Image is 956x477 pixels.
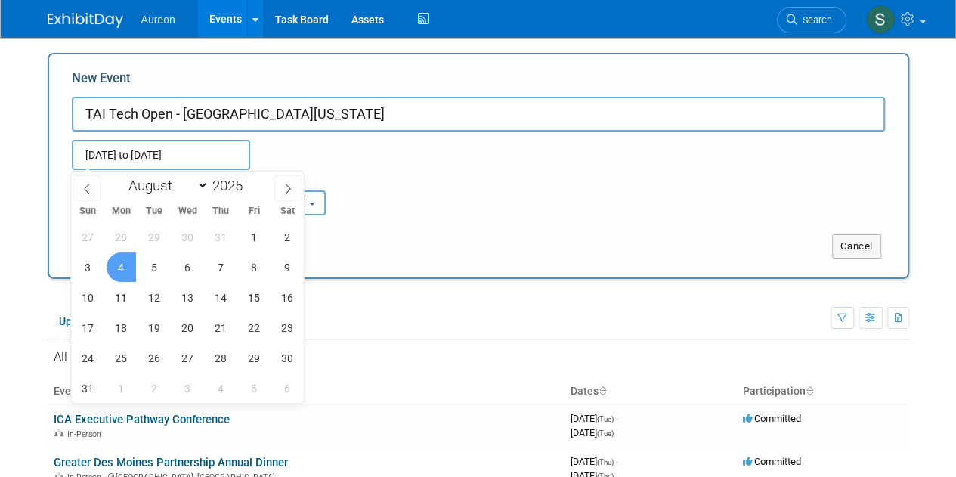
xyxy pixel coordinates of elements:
[206,313,236,342] span: August 21, 2025
[597,429,614,438] span: (Tue)
[138,206,171,216] span: Tue
[173,222,203,252] span: July 30, 2025
[72,97,885,132] input: Name of Trade Show / Conference
[107,373,136,403] span: September 1, 2025
[72,70,131,93] label: New Event
[107,313,136,342] span: August 18, 2025
[273,343,302,373] span: August 30, 2025
[171,206,204,216] span: Wed
[73,343,103,373] span: August 24, 2025
[173,343,203,373] span: August 27, 2025
[104,206,138,216] span: Mon
[223,170,351,190] div: Participation:
[206,252,236,282] span: August 7, 2025
[806,385,813,397] a: Sort by Participation Type
[832,234,881,259] button: Cancel
[571,427,614,438] span: [DATE]
[866,5,895,34] img: Sophia Millang
[54,413,230,426] a: ICA Executive Pathway Conference
[777,7,846,33] a: Search
[571,413,618,424] span: [DATE]
[206,373,236,403] span: September 4, 2025
[71,206,104,216] span: Sun
[273,252,302,282] span: August 9, 2025
[743,456,801,467] span: Committed
[107,343,136,373] span: August 25, 2025
[173,252,203,282] span: August 6, 2025
[122,176,209,195] select: Month
[273,222,302,252] span: August 2, 2025
[616,413,618,424] span: -
[206,222,236,252] span: July 31, 2025
[140,252,169,282] span: August 5, 2025
[571,456,618,467] span: [DATE]
[48,307,132,336] a: Upcoming8
[273,283,302,312] span: August 16, 2025
[54,456,288,469] a: Greater Des Moines Partnership Annual Dinner
[271,206,304,216] span: Sat
[107,283,136,312] span: August 11, 2025
[206,343,236,373] span: August 28, 2025
[107,222,136,252] span: July 28, 2025
[173,313,203,342] span: August 20, 2025
[240,343,269,373] span: August 29, 2025
[597,458,614,466] span: (Thu)
[107,252,136,282] span: August 4, 2025
[140,222,169,252] span: July 29, 2025
[743,413,801,424] span: Committed
[737,379,909,404] th: Participation
[73,222,103,252] span: July 27, 2025
[140,343,169,373] span: August 26, 2025
[140,313,169,342] span: August 19, 2025
[48,379,565,404] th: Event
[141,14,175,26] span: Aureon
[240,222,269,252] span: August 1, 2025
[67,429,106,439] span: In-Person
[797,14,832,26] span: Search
[597,415,614,423] span: (Tue)
[48,13,123,28] img: ExhibitDay
[616,456,618,467] span: -
[73,373,103,403] span: August 31, 2025
[72,170,200,190] div: Attendance / Format:
[206,283,236,312] span: August 14, 2025
[599,385,606,397] a: Sort by Start Date
[204,206,237,216] span: Thu
[140,283,169,312] span: August 12, 2025
[48,339,909,370] div: All Events
[565,379,737,404] th: Dates
[237,206,271,216] span: Fri
[173,373,203,403] span: September 3, 2025
[273,313,302,342] span: August 23, 2025
[173,283,203,312] span: August 13, 2025
[209,177,254,194] input: Year
[273,373,302,403] span: September 6, 2025
[72,140,250,170] input: Start Date - End Date
[240,373,269,403] span: September 5, 2025
[240,252,269,282] span: August 8, 2025
[73,252,103,282] span: August 3, 2025
[240,313,269,342] span: August 22, 2025
[73,283,103,312] span: August 10, 2025
[240,283,269,312] span: August 15, 2025
[140,373,169,403] span: September 2, 2025
[73,313,103,342] span: August 17, 2025
[54,429,63,437] img: In-Person Event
